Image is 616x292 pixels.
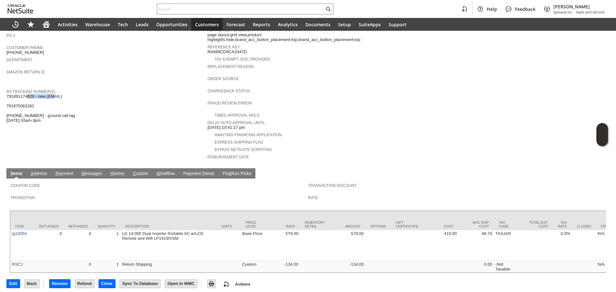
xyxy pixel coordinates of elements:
a: Replacement reason [208,64,254,69]
span: Tech [118,21,128,28]
span: - [573,10,575,14]
a: Department [6,58,33,62]
div: Rate [269,224,295,228]
input: Refund [75,279,94,288]
span: page layout:grid view,product highlights:hide,brand_acc_button_placement:top,brand_acc_button_pla... [208,32,406,42]
a: Customer Phone [6,46,43,50]
img: Print [208,280,215,288]
input: Open In WMC [165,279,197,288]
a: Custom [131,171,150,177]
span: Activities [58,21,78,28]
td: 0 [34,230,64,261]
svg: Search [324,5,332,13]
a: Workflow [155,171,176,177]
div: Units [221,224,236,228]
input: Search [157,5,324,13]
a: Rate [308,196,318,200]
span: Setup [338,21,351,28]
img: add-record.svg [222,280,230,288]
span: Leads [136,21,149,28]
span: Forecast [227,21,245,28]
a: Tech [114,18,132,31]
svg: Home [42,21,50,28]
div: Shortcuts [23,18,38,31]
td: 1 [93,261,120,272]
div: Tax Code [499,221,513,228]
a: Disbursement Date [208,155,249,159]
a: Setup [334,18,355,31]
a: Support [385,18,410,31]
span: I [11,171,12,176]
input: Close [99,279,115,288]
div: Avg Ship Cost [463,221,489,228]
span: [PERSON_NAME] [553,4,604,10]
a: RA Tracking Number(s) [6,89,55,94]
a: Promotion [11,196,35,200]
span: A [31,171,34,176]
a: History [109,171,126,177]
span: Opportunities [156,21,187,28]
div: Description [125,224,212,228]
span: [PHONE_NUMBER] [6,50,44,55]
td: Return Shipping [120,261,217,272]
a: Order Source [208,77,239,81]
a: Amazon Return ID [6,70,45,74]
a: Analytics [274,18,302,31]
td: Custom [241,261,265,272]
span: C [133,171,136,176]
a: Bypass NetSuite Scripting [215,147,272,152]
a: Awaiting Financing Application [215,133,282,137]
a: Express Shipping Flag [215,140,263,145]
a: Delay Auto-Approval Until [208,121,265,125]
svg: Shortcuts [27,21,35,28]
span: Documents [305,21,330,28]
a: Unrolled view on [598,170,606,177]
td: LG 14,000 Dual Inverter Portable AC w/LCD Remote and Wifi LP1419IVSM [120,230,217,261]
a: Items [9,171,24,177]
div: Refunded [68,224,88,228]
div: Total Est. Cost [523,221,548,228]
td: 579.00 [330,230,365,261]
div: Cost [428,224,454,228]
div: Quantity [98,224,116,228]
a: Recent Records [8,18,23,31]
a: PickRun Picks [221,171,253,177]
a: PO # [6,33,15,38]
span: y [189,171,191,176]
svg: Recent Records [12,21,19,28]
a: Actions [233,282,253,287]
td: 0.0% [553,230,572,261]
div: Options [370,224,386,228]
a: Activities [54,18,81,31]
iframe: Click here to launch Oracle Guided Learning Help Panel [596,123,608,146]
td: 0 [64,230,93,261]
td: 0 [64,261,93,272]
input: Sync To Database [120,279,160,288]
span: M [81,171,85,176]
td: -Not Taxable- [494,261,518,272]
td: TAXJAR [494,230,518,261]
a: SuiteApps [355,18,385,31]
input: Receive [49,279,70,288]
span: SuiteApps [359,21,381,28]
a: Fraud Review Error [208,101,252,105]
input: Edit [7,279,20,288]
a: Leads [132,18,152,31]
a: Coupon Code [11,183,40,188]
span: H [110,171,114,176]
td: -134.00 [330,261,365,272]
span: Sylvane Inc [553,10,572,14]
a: Customers [191,18,223,31]
td: 415.00 [423,230,458,261]
span: Warehouse [85,21,110,28]
td: 1 [93,230,120,261]
a: lg10054 [12,231,27,236]
div: Tax Rate [558,221,567,228]
span: P [56,171,58,176]
div: Amount [335,224,360,228]
td: Base Price [241,230,265,261]
a: Tax Exempt. Doc Provided [215,57,270,62]
input: Print [207,279,216,288]
div: Item [15,224,30,228]
input: Back [24,279,39,288]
